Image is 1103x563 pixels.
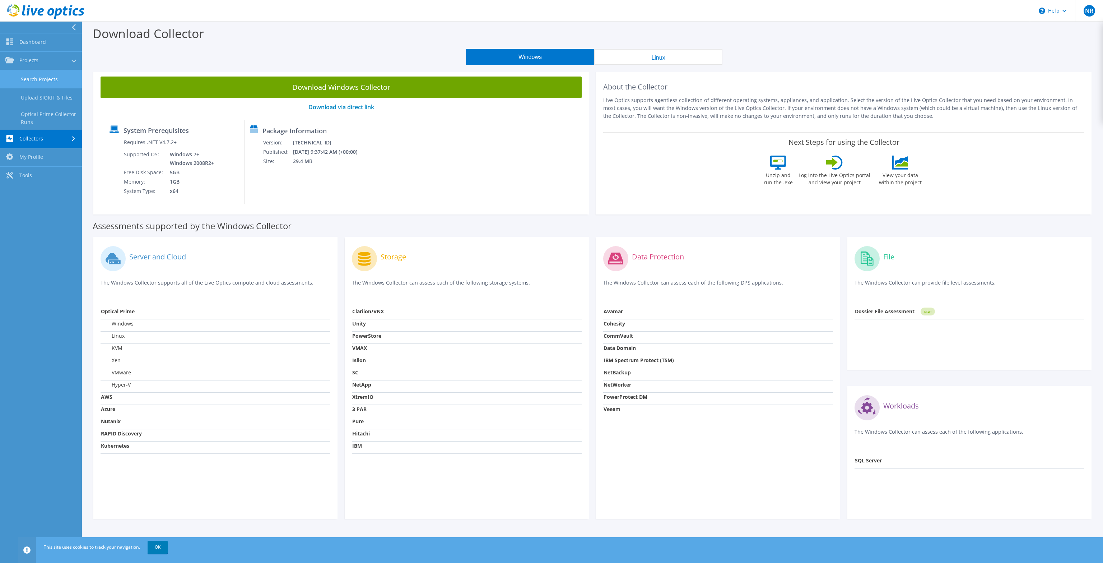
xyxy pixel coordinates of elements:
td: Supported OS: [124,150,164,168]
strong: Unity [352,320,366,327]
strong: Dossier File Assessment [855,308,914,315]
label: Linux [101,332,125,340]
strong: Clariion/VNX [352,308,384,315]
strong: NetBackup [604,369,631,376]
td: 5GB [164,168,215,177]
strong: VMAX [352,345,367,351]
label: File [883,253,894,260]
label: KVM [101,345,122,352]
button: Linux [594,49,722,65]
p: Live Optics supports agentless collection of different operating systems, appliances, and applica... [603,96,1084,120]
strong: Hitachi [352,430,370,437]
strong: AWS [101,393,112,400]
strong: NetWorker [604,381,631,388]
a: Download via direct link [308,103,374,111]
strong: IBM [352,442,362,449]
td: [DATE] 9:37:42 AM (+00:00) [293,147,367,157]
strong: PowerProtect DM [604,393,647,400]
p: The Windows Collector can provide file level assessments. [855,279,1084,294]
td: Published: [263,147,293,157]
label: Xen [101,357,121,364]
label: Storage [381,253,406,260]
strong: 3 PAR [352,406,367,412]
td: [TECHNICAL_ID] [293,138,367,147]
strong: RAPID Discovery [101,430,142,437]
strong: Kubernetes [101,442,129,449]
td: x64 [164,186,215,196]
label: Assessments supported by the Windows Collector [93,222,292,230]
strong: Nutanix [101,418,121,425]
strong: NetApp [352,381,371,388]
button: Windows [466,49,594,65]
strong: Pure [352,418,364,425]
label: Package Information [262,127,327,134]
strong: Avamar [604,308,623,315]
strong: PowerStore [352,332,381,339]
td: 1GB [164,177,215,186]
strong: SC [352,369,358,376]
label: Data Protection [632,253,684,260]
strong: Veeam [604,406,620,412]
strong: IBM Spectrum Protect (TSM) [604,357,674,364]
p: The Windows Collector can assess each of the following storage systems. [352,279,582,294]
label: System Prerequisites [124,127,189,134]
td: System Type: [124,186,164,196]
label: Download Collector [93,25,204,42]
label: Log into the Live Optics portal and view your project [798,170,871,186]
td: Free Disk Space: [124,168,164,177]
label: VMware [101,369,131,376]
td: Memory: [124,177,164,186]
td: 29.4 MB [293,157,367,166]
strong: Isilon [352,357,366,364]
label: Server and Cloud [129,253,186,260]
td: Size: [263,157,293,166]
label: Windows [101,320,134,327]
span: This site uses cookies to track your navigation. [44,544,140,550]
label: View your data within the project [874,170,926,186]
label: Requires .NET V4.7.2+ [124,139,177,146]
label: Unzip and run the .exe [762,170,795,186]
strong: CommVault [604,332,633,339]
a: Download Windows Collector [101,77,582,98]
td: Windows 7+ Windows 2008R2+ [164,150,215,168]
strong: Cohesity [604,320,625,327]
p: The Windows Collector supports all of the Live Optics compute and cloud assessments. [101,279,330,294]
label: Next Steps for using the Collector [788,138,899,147]
strong: XtremIO [352,393,373,400]
strong: Optical Prime [101,308,135,315]
span: NR [1084,5,1095,17]
h2: About the Collector [603,83,1084,91]
strong: Azure [101,406,115,412]
strong: Data Domain [604,345,636,351]
label: Hyper-V [101,381,131,388]
p: The Windows Collector can assess each of the following applications. [855,428,1084,443]
strong: SQL Server [855,457,882,464]
label: Workloads [883,402,919,410]
p: The Windows Collector can assess each of the following DPS applications. [603,279,833,294]
tspan: NEW! [924,310,931,314]
a: OK [148,541,168,554]
svg: \n [1039,8,1045,14]
td: Version: [263,138,293,147]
